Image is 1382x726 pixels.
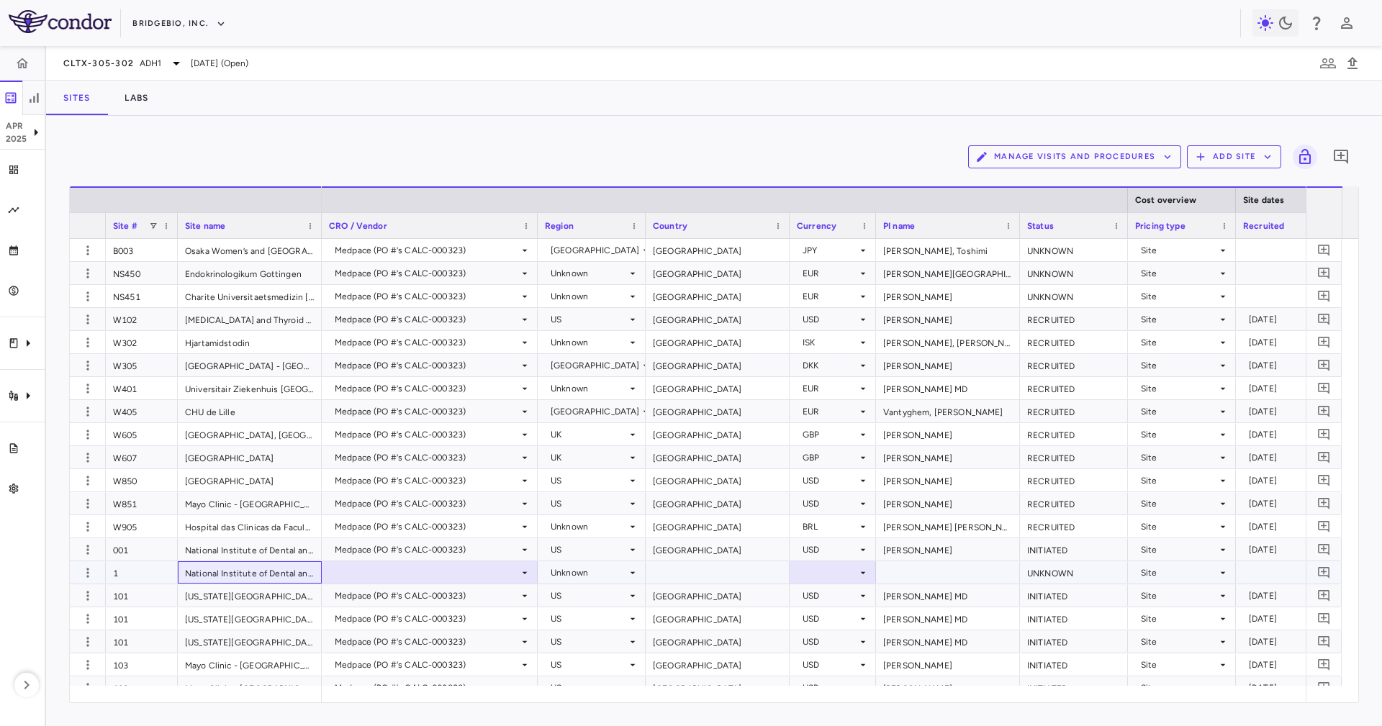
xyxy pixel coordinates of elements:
div: RECRUITED [1020,331,1128,353]
div: [GEOGRAPHIC_DATA] [646,239,790,261]
div: Unknown [551,561,627,584]
div: [GEOGRAPHIC_DATA] [646,515,790,537]
div: USD [803,492,857,515]
div: [GEOGRAPHIC_DATA] [646,607,790,630]
div: Medpace (PO #'s CALC-000323) [335,538,519,561]
div: [GEOGRAPHIC_DATA] [646,423,790,445]
div: National Institute of Dental and Craniofacial Research [178,561,322,584]
button: Add comment [1329,145,1353,169]
div: UNKNOWN [1020,262,1128,284]
div: [PERSON_NAME] [876,469,1020,491]
div: [DATE] [1249,423,1364,446]
div: [GEOGRAPHIC_DATA] [646,584,790,607]
div: B003 [106,239,178,261]
div: RECRUITED [1020,423,1128,445]
div: INITIATED [1020,653,1128,676]
div: [MEDICAL_DATA] and Thyroid Center of [GEOGRAPHIC_DATA] [178,308,322,330]
div: [GEOGRAPHIC_DATA] [646,538,790,561]
button: Add comment [1314,378,1334,398]
div: Mayo Clinic - [GEOGRAPHIC_DATA] [178,676,322,699]
div: NS451 [106,285,178,307]
span: PI name [883,221,915,231]
div: Medpace (PO #'s CALC-000323) [335,331,519,354]
button: Add comment [1314,609,1334,628]
span: ADH1 [140,57,162,70]
svg: Add comment [1317,566,1331,579]
button: Add comment [1314,540,1334,559]
div: [GEOGRAPHIC_DATA] [646,308,790,330]
div: Medpace (PO #'s CALC-000323) [335,607,519,630]
svg: Add comment [1317,658,1331,671]
div: [GEOGRAPHIC_DATA] [646,492,790,514]
span: Site # [113,221,137,231]
div: Site [1141,239,1217,262]
div: [DATE] [1249,331,1364,354]
div: [GEOGRAPHIC_DATA] [646,262,790,284]
div: EUR [803,400,857,423]
div: 1 [106,561,178,584]
div: Site [1141,561,1217,584]
button: Add comment [1314,563,1334,582]
div: [PERSON_NAME] MD [876,607,1020,630]
div: Vantyghem, [PERSON_NAME] [876,400,1020,422]
div: [DATE] [1249,538,1364,561]
div: [GEOGRAPHIC_DATA] [646,331,790,353]
div: Medpace (PO #'s CALC-000323) [335,354,519,377]
div: [DATE] [1249,584,1364,607]
div: [PERSON_NAME] [876,423,1020,445]
div: [DATE] [1249,515,1364,538]
div: 103 [106,653,178,676]
div: Site [1141,653,1217,676]
svg: Add comment [1317,243,1331,257]
div: Medpace (PO #'s CALC-000323) [335,308,519,331]
div: Osaka Women’s and [GEOGRAPHIC_DATA] [178,239,322,261]
div: GBP [803,423,857,446]
div: [GEOGRAPHIC_DATA] [646,653,790,676]
div: Site [1141,377,1217,400]
div: Site [1141,584,1217,607]
div: NS450 [106,262,178,284]
div: INITIATED [1020,607,1128,630]
div: [GEOGRAPHIC_DATA] [646,285,790,307]
div: [DATE] [1249,400,1364,423]
button: Add comment [1314,448,1334,467]
div: Hospital das Clinicas da Faculdade de Medicina da [GEOGRAPHIC_DATA] - FMUSP [178,515,322,537]
div: [PERSON_NAME], Toshimi [876,239,1020,261]
div: Medpace (PO #'s CALC-000323) [335,584,519,607]
svg: Add comment [1317,289,1331,303]
button: Add comment [1314,240,1334,260]
svg: Add comment [1317,335,1331,349]
div: Medpace (PO #'s CALC-000323) [335,653,519,676]
div: RECRUITED [1020,515,1128,537]
div: UK [551,423,627,446]
div: [GEOGRAPHIC_DATA] [646,446,790,468]
svg: Add comment [1317,612,1331,625]
p: Apr [6,119,27,132]
div: W302 [106,331,178,353]
button: BridgeBio, Inc. [132,12,226,35]
div: Medpace (PO #'s CALC-000323) [335,492,519,515]
div: 101 [106,584,178,607]
svg: Add comment [1317,312,1331,326]
div: [PERSON_NAME] MD [876,630,1020,653]
div: INITIATED [1020,538,1128,561]
div: [GEOGRAPHIC_DATA] [551,354,640,377]
div: UNKNOWN [1020,239,1128,261]
div: USD [803,469,857,492]
div: Medpace (PO #'s CALC-000323) [335,377,519,400]
div: W102 [106,308,178,330]
svg: Add comment [1317,427,1331,441]
img: logo-full-SnFGN8VE.png [9,10,112,33]
svg: Add comment [1332,148,1350,165]
div: RECRUITED [1020,308,1128,330]
div: UK [551,446,627,469]
div: JPY [803,239,857,262]
div: Site [1141,262,1217,285]
svg: Add comment [1317,589,1331,602]
div: W605 [106,423,178,445]
div: [US_STATE][GEOGRAPHIC_DATA] (IU) [GEOGRAPHIC_DATA] [178,607,322,630]
span: Site dates [1243,195,1285,205]
div: Medpace (PO #'s CALC-000323) [335,400,519,423]
div: Medpace (PO #'s CALC-000323) [335,515,519,538]
svg: Add comment [1317,358,1331,372]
